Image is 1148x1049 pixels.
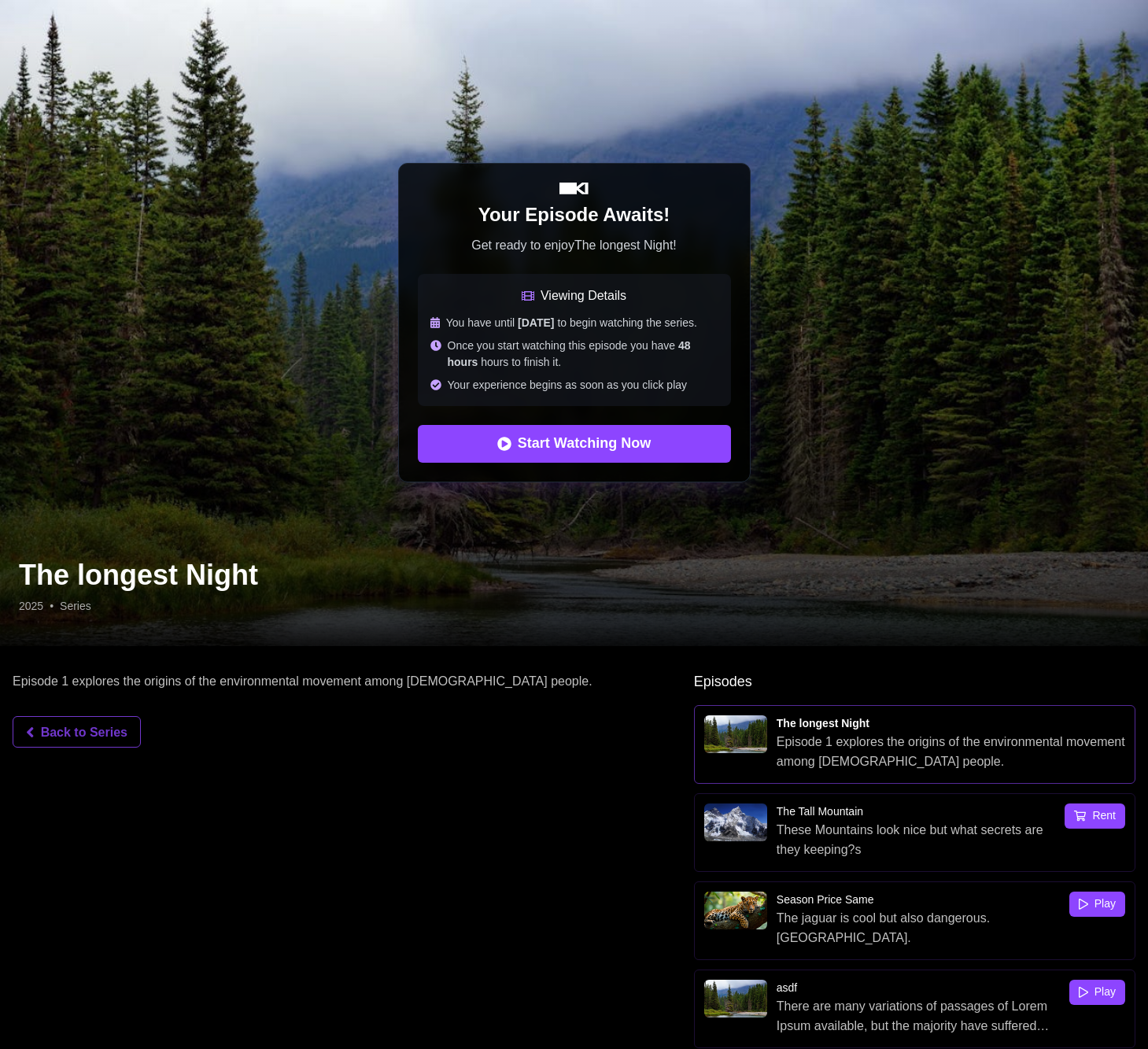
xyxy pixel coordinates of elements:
a: Back to Series [13,716,141,748]
p: Viewing Details [541,286,626,305]
p: Episode 1 explores the origins of the environmental movement among [DEMOGRAPHIC_DATA] people. [13,671,617,692]
p: There are many variations of passages of Lorem Ipsum available, but the majority have suffered al... [777,996,1060,1036]
h2: Your Episode Awaits! [418,204,731,227]
button: Rent [1065,803,1125,829]
a: The longest NightEpisode 1 explores the origins of the environmental movement among [DEMOGRAPHIC_... [694,705,1135,784]
p: The longest Night [777,715,1125,732]
p: Get ready to enjoy The longest Night ! [418,236,731,255]
h1: The longest Night [19,558,1129,592]
button: Play [1069,980,1125,1005]
button: Start Watching Now [418,425,731,463]
p: • [50,598,54,615]
button: Play [1069,892,1125,917]
a: asdfThere are many variations of passages of Lorem Ipsum available, but the majority have suffere... [694,970,1135,1048]
p: These Mountains look nice but what secrets are they keeping?s [777,820,1055,860]
p: You have until to begin watching the series. [446,315,697,331]
span: [DATE] [518,316,557,329]
p: Your experience begins as soon as you click play [448,377,688,393]
a: Season Price SameThe jaguar is cool but also dangerous. [GEOGRAPHIC_DATA].Play [694,881,1135,960]
p: Episode 1 explores the origins of the environmental movement among [DEMOGRAPHIC_DATA] people. [777,732,1125,772]
p: The Tall Mountain [777,803,1055,820]
p: asdf [777,980,1060,996]
p: Season Price Same [777,892,1060,908]
p: Episodes [694,671,1135,693]
a: The Tall MountainThese Mountains look nice but what secrets are they keeping?sRent [694,793,1135,872]
p: Once you start watching this episode you have hours to finish it. [448,338,718,371]
p: 2025 [19,598,43,615]
p: The jaguar is cool but also dangerous. [GEOGRAPHIC_DATA]. [777,908,1060,948]
p: Series [60,598,91,615]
